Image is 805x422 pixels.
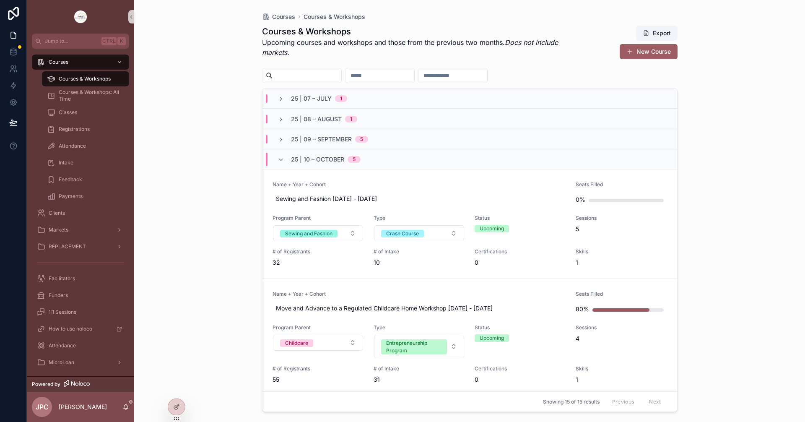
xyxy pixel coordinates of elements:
[576,301,589,318] div: 80%
[291,135,352,143] span: 25 | 09 – September
[118,38,125,44] span: K
[543,399,600,405] span: Showing 15 of 15 results
[59,89,121,102] span: Courses & Workshops: All Time
[59,143,86,149] span: Attendance
[304,13,365,21] a: Courses & Workshops
[49,326,92,332] span: How to use noloco
[273,248,364,255] span: # of Registrants
[49,59,68,65] span: Courses
[576,365,667,372] span: Skills
[272,13,295,21] span: Courses
[576,334,667,343] span: 4
[27,49,134,376] div: scrollable content
[262,37,573,57] p: Upcoming courses and workshops and those from the previous two months.
[262,26,573,37] h1: Courses & Workshops
[32,355,129,370] a: MicroLoan
[276,195,563,203] span: Sewing and Fashion [DATE] - [DATE]
[32,34,129,49] button: Jump to...CtrlK
[576,181,667,188] span: Seats Filled
[374,365,465,372] span: # of Intake
[45,38,98,44] span: Jump to...
[273,291,566,297] span: Name + Year + Cohort
[386,339,442,354] div: Entrepreneurship Program
[276,304,563,313] span: Move and Advance to a Regulated Childcare Home Workshop [DATE] - [DATE]
[32,305,129,320] a: 1:1 Sessions
[32,55,129,70] a: Courses
[59,76,111,82] span: Courses & Workshops
[620,44,678,59] button: New Course
[49,275,75,282] span: Facilitators
[32,288,129,303] a: Funders
[49,210,65,216] span: Clients
[32,381,60,388] span: Powered by
[480,225,504,232] div: Upcoming
[285,230,332,237] div: Sewing and Fashion
[475,324,566,331] span: Status
[42,122,129,137] a: Registrations
[32,222,129,237] a: Markets
[374,225,464,241] button: Select Button
[42,189,129,204] a: Payments
[291,155,344,164] span: 25 | 10 – October
[636,26,678,41] button: Export
[59,176,82,183] span: Feedback
[49,309,76,315] span: 1:1 Sessions
[576,324,667,331] span: Sessions
[386,230,419,237] div: Crash Course
[42,71,129,86] a: Courses & Workshops
[475,375,566,384] span: 0
[576,258,667,267] span: 1
[576,215,667,221] span: Sessions
[576,225,667,233] span: 5
[273,324,364,331] span: Program Parent
[374,335,464,358] button: Select Button
[576,248,667,255] span: Skills
[49,227,68,233] span: Markets
[74,10,87,23] img: App logo
[42,172,129,187] a: Feedback
[32,271,129,286] a: Facilitators
[350,116,352,122] div: 1
[374,324,465,331] span: Type
[291,115,342,123] span: 25 | 08 – August
[353,156,356,163] div: 5
[273,225,363,241] button: Select Button
[42,88,129,103] a: Courses & Workshops: All Time
[576,291,667,297] span: Seats Filled
[262,169,677,279] a: Name + Year + CohortSewing and Fashion [DATE] - [DATE]Seats Filled0%Program ParentSelect ButtonTy...
[42,155,129,170] a: Intake
[576,375,667,384] span: 1
[285,339,308,347] div: Childcare
[32,321,129,336] a: How to use noloco
[273,365,364,372] span: # of Registrants
[576,191,585,208] div: 0%
[49,342,76,349] span: Attendance
[101,37,117,45] span: Ctrl
[59,126,90,133] span: Registrations
[480,334,504,342] div: Upcoming
[262,38,558,57] em: Does not include markets.
[59,159,73,166] span: Intake
[49,243,86,250] span: REPLACEMENT
[49,292,68,299] span: Funders
[273,375,364,384] span: 55
[273,258,364,267] span: 32
[374,248,465,255] span: # of Intake
[273,181,566,188] span: Name + Year + Cohort
[262,13,295,21] a: Courses
[340,95,342,102] div: 1
[27,376,134,392] a: Powered by
[475,248,566,255] span: Certifications
[374,375,465,384] span: 31
[374,258,465,267] span: 10
[49,359,74,366] span: MicroLoan
[42,138,129,154] a: Attendance
[374,215,465,221] span: Type
[59,403,107,411] p: [PERSON_NAME]
[59,193,83,200] span: Payments
[475,365,566,372] span: Certifications
[36,402,49,412] span: JPC
[262,279,677,396] a: Name + Year + CohortMove and Advance to a Regulated Childcare Home Workshop [DATE] - [DATE]Seats ...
